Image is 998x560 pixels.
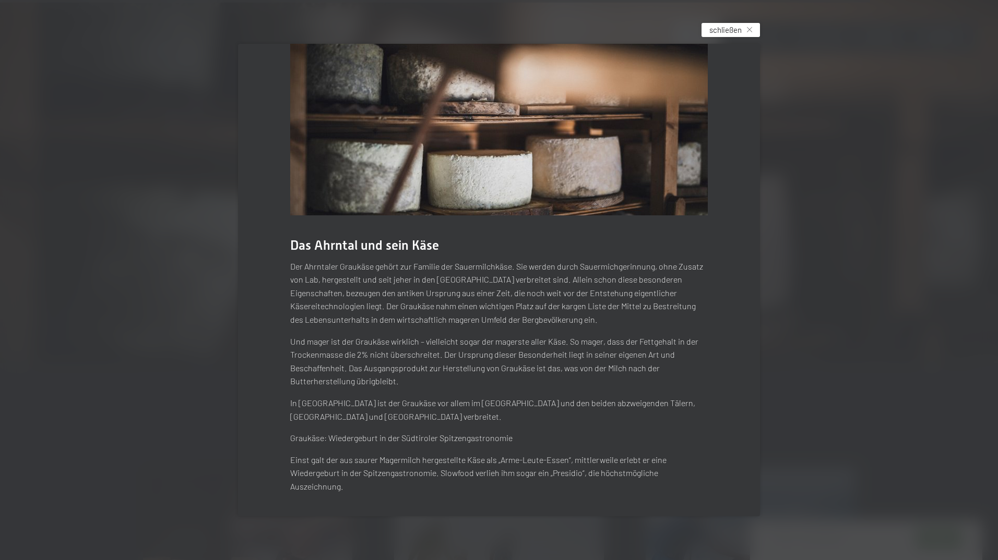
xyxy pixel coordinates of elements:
p: Der Ahrntaler Graukäse gehört zur Familie der Sauermilchkäse. Sie werden durch Sauermichgerinnung... [290,260,708,326]
p: Und mager ist der Graukäse wirklich – vielleicht sogar der magerste aller Käse. So mager, dass de... [290,335,708,388]
p: In [GEOGRAPHIC_DATA] ist der Graukäse vor allem im [GEOGRAPHIC_DATA] und den beiden abzweigenden ... [290,396,708,423]
img: Südtiroler Küche im Hotel Schwarzenstein genießen [290,37,708,215]
span: Das Ahrntal und sein Käse [290,238,439,253]
span: schließen [709,25,742,35]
